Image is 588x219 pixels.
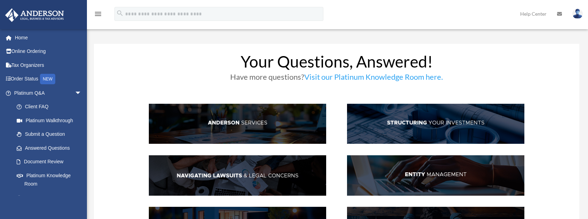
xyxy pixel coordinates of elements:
[94,10,102,18] i: menu
[5,45,92,58] a: Online Ordering
[10,100,89,114] a: Client FAQ
[10,169,92,191] a: Platinum Knowledge Room
[10,155,92,169] a: Document Review
[5,72,92,86] a: Order StatusNEW
[3,8,66,22] img: Anderson Advisors Platinum Portal
[572,9,583,19] img: User Pic
[347,104,524,144] img: StructInv_hdr
[10,141,92,155] a: Answered Questions
[10,114,92,127] a: Platinum Walkthrough
[40,74,55,84] div: NEW
[149,155,326,196] img: NavLaw_hdr
[149,73,524,84] h3: Have more questions?
[116,9,124,17] i: search
[149,54,524,73] h1: Your Questions, Answered!
[94,12,102,18] a: menu
[75,86,89,100] span: arrow_drop_down
[10,191,92,213] a: Tax & Bookkeeping Packages
[5,58,92,72] a: Tax Organizers
[5,86,92,100] a: Platinum Q&Aarrow_drop_down
[304,72,443,85] a: Visit our Platinum Knowledge Room here.
[5,31,92,45] a: Home
[149,104,326,144] img: AndServ_hdr
[347,155,524,196] img: EntManag_hdr
[10,127,92,141] a: Submit a Question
